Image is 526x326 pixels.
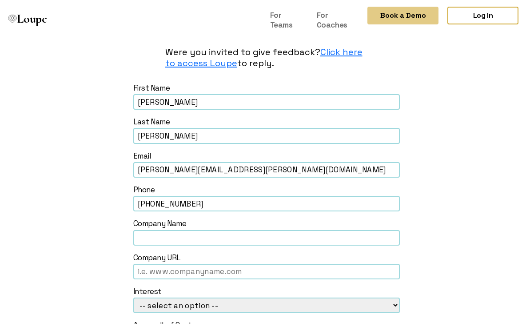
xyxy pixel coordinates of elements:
[133,284,400,294] div: Interest
[267,4,304,31] a: For Teams
[133,216,400,226] div: Company Name
[133,262,400,277] input: i.e. www.companyname.com
[367,4,438,22] button: Book a Demo
[5,9,50,27] a: Loupe
[313,4,359,31] a: For Coaches
[165,44,363,67] a: Click here to access Loupe
[165,44,368,67] p: Were you invited to give feedback? to reply.
[133,81,400,91] div: First Name
[133,183,400,192] div: Phone
[447,4,518,22] a: Log In
[133,115,400,124] div: Last Name
[133,149,400,159] div: Email
[8,12,17,21] img: Loupe Logo
[133,250,400,260] div: Company URL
